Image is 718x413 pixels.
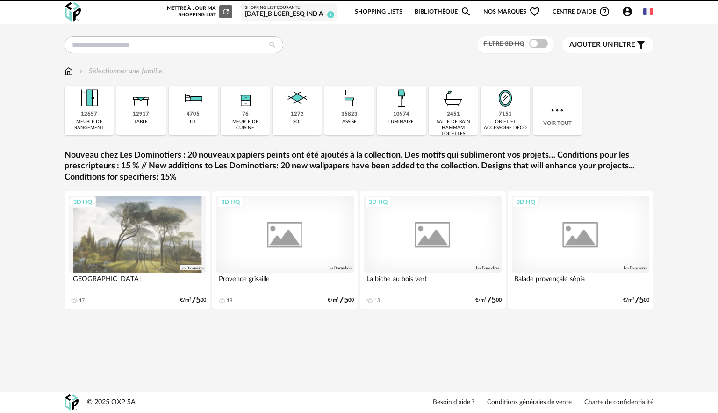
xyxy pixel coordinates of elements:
span: Filtre 3D HQ [483,41,524,47]
img: Salle%20de%20bain.png [441,86,466,111]
div: © 2025 OXP SA [87,398,136,407]
div: €/m² 00 [475,297,502,304]
a: BibliothèqueMagnify icon [415,1,472,23]
div: 3D HQ [512,196,539,208]
div: La biche au bois vert [364,273,502,291]
img: Literie.png [180,86,206,111]
span: 75 [487,297,496,304]
span: 75 [191,297,201,304]
span: Help Circle Outline icon [599,6,610,17]
div: sol [293,119,302,125]
div: 2451 [447,111,460,118]
div: Mettre à jour ma Shopping List [165,5,232,18]
span: 75 [339,297,348,304]
img: Miroir.png [493,86,518,111]
div: 18 [227,297,232,304]
a: 3D HQ Balade provençale sépia €/m²7500 [508,191,653,309]
img: OXP [65,2,81,22]
div: €/m² 00 [623,297,649,304]
div: 13 [374,297,380,304]
img: Sol.png [285,86,310,111]
div: 35823 [341,111,358,118]
img: more.7b13dc1.svg [549,102,566,119]
img: svg+xml;base64,PHN2ZyB3aWR0aD0iMTYiIGhlaWdodD0iMTYiIHZpZXdCb3g9IjAgMCAxNiAxNiIgZmlsbD0ibm9uZSIgeG... [77,66,85,77]
div: 76 [242,111,249,118]
div: 4705 [187,111,200,118]
span: Centre d'aideHelp Circle Outline icon [553,6,610,17]
span: 1 [327,11,334,18]
div: Balade provençale sépia [512,273,649,291]
img: OXP [65,394,79,411]
span: Nos marques [483,1,540,23]
div: €/m² 00 [328,297,354,304]
div: 3D HQ [217,196,244,208]
img: Luminaire.png [388,86,414,111]
div: 3D HQ [365,196,392,208]
span: Filter icon [635,39,646,51]
div: 7151 [499,111,512,118]
img: svg+xml;base64,PHN2ZyB3aWR0aD0iMTYiIGhlaWdodD0iMTciIHZpZXdCb3g9IjAgMCAxNiAxNyIgZmlsbD0ibm9uZSIgeG... [65,66,73,77]
div: Voir tout [533,86,582,135]
img: fr [643,7,653,17]
span: Account Circle icon [622,6,637,17]
div: objet et accessoire déco [483,119,527,131]
img: Rangement.png [233,86,258,111]
div: Provence grisaille [216,273,354,291]
a: Shopping List courante [DATE]_BILGER_ESQ IND A 1 [245,5,332,19]
div: 3D HQ [69,196,96,208]
span: Ajouter un [569,41,613,48]
img: Assise.png [337,86,362,111]
a: Besoin d'aide ? [433,399,474,407]
div: meuble de cuisine [223,119,267,131]
div: 12917 [133,111,149,118]
div: Sélectionner une famille [77,66,163,77]
div: 17 [79,297,85,304]
div: [GEOGRAPHIC_DATA] [69,273,206,291]
div: 10974 [393,111,409,118]
div: 12657 [81,111,97,118]
div: salle de bain hammam toilettes [431,119,475,137]
a: Charte de confidentialité [584,399,653,407]
img: Table.png [129,86,154,111]
a: Shopping Lists [355,1,402,23]
img: Meuble%20de%20rangement.png [77,86,102,111]
a: 3D HQ Provence grisaille 18 €/m²7500 [212,191,358,309]
span: Account Circle icon [622,6,633,17]
span: filtre [569,40,635,50]
a: Conditions générales de vente [487,399,572,407]
a: 3D HQ La biche au bois vert 13 €/m²7500 [360,191,506,309]
button: Ajouter unfiltre Filter icon [562,37,653,53]
a: Nouveau chez Les Dominotiers : 20 nouveaux papiers peints ont été ajoutés à la collection. Des mo... [65,150,653,183]
div: meuble de rangement [67,119,111,131]
span: Refresh icon [222,9,230,14]
div: Shopping List courante [245,5,332,11]
div: assise [342,119,357,125]
div: €/m² 00 [180,297,206,304]
div: 1272 [291,111,304,118]
div: [DATE]_BILGER_ESQ IND A [245,10,332,19]
span: Heart Outline icon [529,6,540,17]
span: 75 [634,297,644,304]
span: Magnify icon [460,6,472,17]
div: luminaire [388,119,414,125]
a: 3D HQ [GEOGRAPHIC_DATA] 17 €/m²7500 [65,191,210,309]
div: lit [190,119,196,125]
div: table [134,119,148,125]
